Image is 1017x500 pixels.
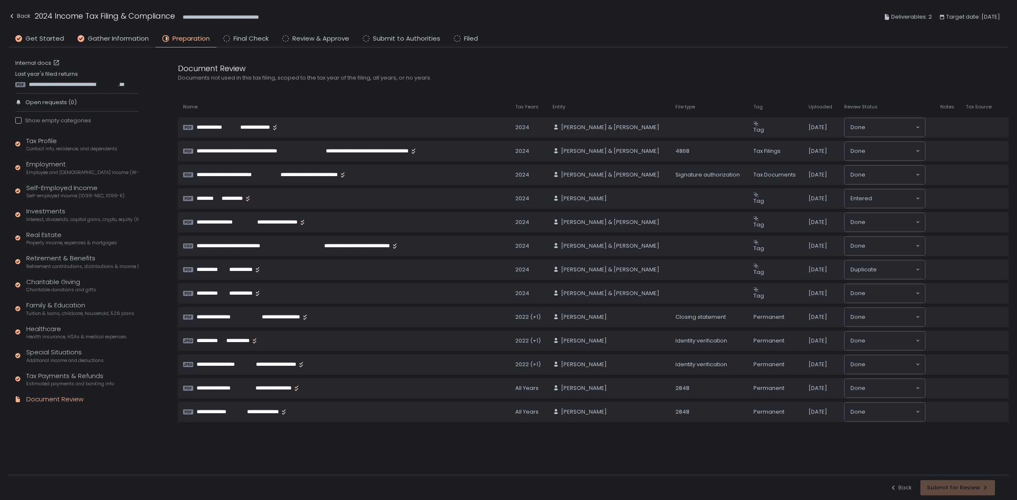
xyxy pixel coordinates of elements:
h1: 2024 Income Tax Filing & Compliance [35,10,175,22]
input: Search for option [865,218,915,227]
span: [DATE] [809,290,827,297]
div: Document Review [26,395,83,404]
div: Charitable Giving [26,277,96,293]
span: Done [850,384,865,392]
span: Name [183,104,197,110]
div: Family & Education [26,301,134,317]
span: [DATE] [809,195,827,202]
span: Done [850,408,865,416]
span: Done [850,218,865,227]
span: Tag [753,126,764,134]
div: Back [890,484,912,492]
span: Tag [753,197,764,205]
div: Investments [26,207,139,223]
div: Search for option [845,260,925,279]
span: Tag [753,268,764,276]
span: [DATE] [809,313,827,321]
span: Tag [753,221,764,229]
span: Target date: [DATE] [946,12,1000,22]
div: Search for option [845,118,925,137]
span: Tax Years [515,104,539,110]
input: Search for option [865,171,915,179]
div: Document Review [178,63,585,74]
span: Contact info, residence, and dependents [26,146,117,152]
span: [PERSON_NAME] [561,384,607,392]
div: Search for option [845,189,925,208]
span: Interest, dividends, capital gains, crypto, equity (1099s, K-1s) [26,216,139,223]
span: [DATE] [809,337,827,345]
span: Charitable donations and gifts [26,287,96,293]
span: Final Check [233,34,269,44]
span: Done [850,313,865,321]
button: Back [890,480,912,495]
span: [PERSON_NAME] & [PERSON_NAME] [561,242,659,250]
span: Tag [753,292,764,300]
span: Done [850,337,865,345]
span: Done [850,289,865,298]
span: Estimated payments and banking info [26,381,114,387]
span: Open requests (0) [25,99,77,106]
span: [DATE] [809,171,827,179]
span: [DATE] [809,361,827,368]
div: Back [8,11,31,21]
div: Retirement & Benefits [26,254,139,270]
span: [DATE] [809,218,827,226]
input: Search for option [865,408,915,416]
span: Submit to Authorities [373,34,440,44]
div: Employment [26,160,139,176]
div: Documents not used in this tax filing, scoped to the tax year of the filing, all years, or no years. [178,74,585,82]
div: Healthcare [26,324,127,340]
div: Search for option [845,142,925,160]
span: Done [850,242,865,250]
div: Tax Payments & Refunds [26,371,114,387]
input: Search for option [865,337,915,345]
a: Internal docs [15,59,61,67]
input: Search for option [865,289,915,298]
div: Search for option [845,308,925,326]
div: Search for option [845,403,925,421]
div: Last year's filed returns [15,70,139,88]
span: Tuition & loans, childcare, household, 529 plans [26,310,134,317]
input: Search for option [865,384,915,392]
span: Gather Information [88,34,149,44]
span: [PERSON_NAME] [561,337,607,345]
span: [DATE] [809,147,827,155]
div: Search for option [845,331,925,350]
span: Notes [940,104,954,110]
span: Done [850,147,865,155]
span: [PERSON_NAME] [561,313,607,321]
input: Search for option [865,313,915,321]
span: Review Status [844,104,878,110]
div: Special Situations [26,348,104,364]
span: [DATE] [809,266,827,273]
span: [DATE] [809,124,827,131]
span: Entered [850,194,872,203]
span: [PERSON_NAME] & [PERSON_NAME] [561,218,659,226]
span: Get Started [25,34,64,44]
span: [DATE] [809,384,827,392]
input: Search for option [872,194,915,203]
span: [PERSON_NAME] [561,408,607,416]
span: Deliverables: 2 [891,12,932,22]
div: Tax Profile [26,136,117,152]
span: Preparation [172,34,210,44]
span: Done [850,123,865,132]
span: [PERSON_NAME] & [PERSON_NAME] [561,147,659,155]
div: Real Estate [26,230,117,246]
div: Search for option [845,355,925,374]
span: Done [850,171,865,179]
div: Search for option [845,166,925,184]
span: File type [675,104,695,110]
input: Search for option [865,360,915,369]
span: [DATE] [809,408,827,416]
span: [PERSON_NAME] & [PERSON_NAME] [561,171,659,179]
div: Search for option [845,213,925,232]
span: Entity [553,104,565,110]
div: Search for option [845,237,925,255]
span: Filed [464,34,478,44]
input: Search for option [865,147,915,155]
span: Retirement contributions, distributions & income (1099-R, 5498) [26,263,139,270]
span: Duplicate [850,265,877,274]
span: Tag [753,104,763,110]
span: [DATE] [809,242,827,250]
